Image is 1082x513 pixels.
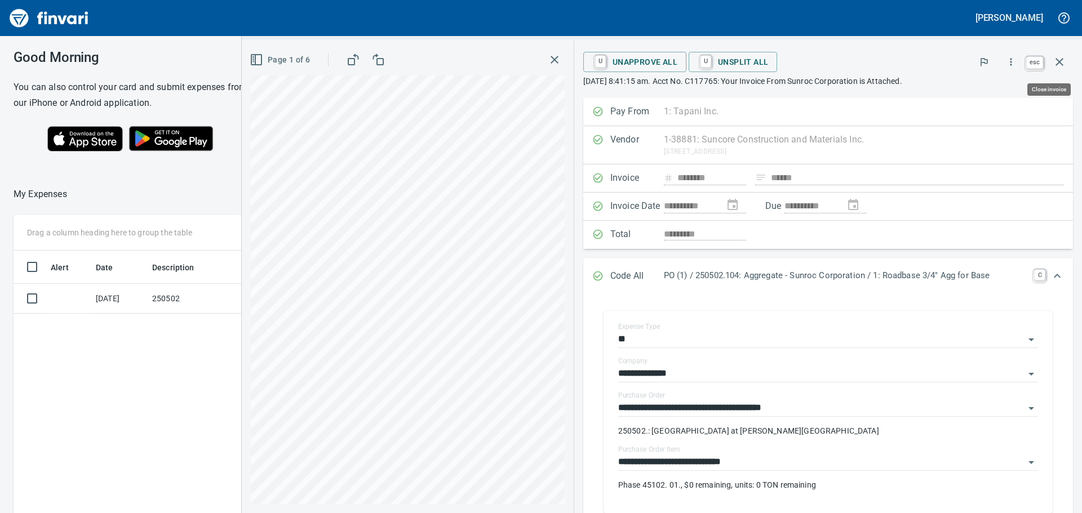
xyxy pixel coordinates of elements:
[583,52,686,72] button: UUnapprove All
[618,446,680,453] label: Purchase Order Item
[618,425,1038,436] p: 250502.: [GEOGRAPHIC_DATA] at [PERSON_NAME][GEOGRAPHIC_DATA]
[592,52,677,72] span: Unapprove All
[91,284,148,314] td: [DATE]
[152,261,194,274] span: Description
[1023,366,1039,382] button: Open
[123,120,220,157] img: Get it on Google Play
[610,269,664,284] p: Code All
[1023,332,1039,347] button: Open
[47,126,123,151] img: Download on the App Store
[583,258,1073,295] div: Expand
[1026,56,1043,69] a: esc
[14,188,67,201] p: My Expenses
[51,261,83,274] span: Alert
[583,75,1073,87] p: [DATE] 8:41:15 am. Acct No. C117765: Your Invoice From Sunroc Corporation is Attached.
[148,284,249,314] td: 250502
[51,261,69,274] span: Alert
[1034,269,1045,280] a: C
[152,261,209,274] span: Description
[700,55,711,68] a: U
[664,269,1027,282] p: PO (1) / 250502.104: Aggregate - Sunroc Corporation / 1: Roadbase 3/4" Agg for Base
[618,358,648,364] label: Company
[252,53,310,67] span: Page 1 of 6
[698,52,768,72] span: Unsplit All
[689,52,777,72] button: UUnsplit All
[1023,400,1039,416] button: Open
[618,479,1038,490] p: Phase 45102. 01., $0 remaining, units: 0 TON remaining
[247,50,314,70] button: Page 1 of 6
[1023,454,1039,470] button: Open
[618,392,665,399] label: Purchase Order
[27,227,192,238] p: Drag a column heading here to group the table
[14,188,67,201] nav: breadcrumb
[14,79,253,111] h6: You can also control your card and submit expenses from our iPhone or Android application.
[973,9,1046,26] button: [PERSON_NAME]
[618,323,660,330] label: Expense Type
[96,261,128,274] span: Date
[7,5,91,32] img: Finvari
[999,50,1023,74] button: More
[96,261,113,274] span: Date
[595,55,606,68] a: U
[14,50,253,65] h3: Good Morning
[972,50,996,74] button: Flag
[975,12,1043,24] h5: [PERSON_NAME]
